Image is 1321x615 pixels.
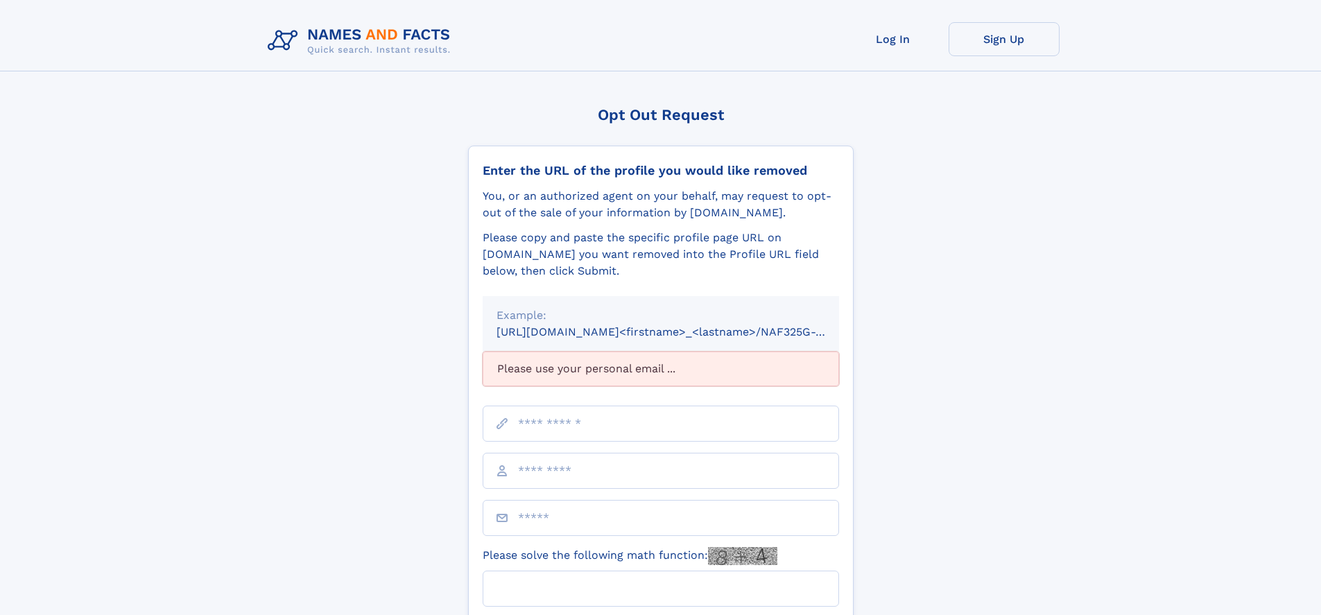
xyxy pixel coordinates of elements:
div: Opt Out Request [468,106,854,123]
label: Please solve the following math function: [483,547,777,565]
div: You, or an authorized agent on your behalf, may request to opt-out of the sale of your informatio... [483,188,839,221]
a: Log In [838,22,949,56]
div: Please copy and paste the specific profile page URL on [DOMAIN_NAME] you want removed into the Pr... [483,229,839,279]
img: Logo Names and Facts [262,22,462,60]
div: Example: [497,307,825,324]
small: [URL][DOMAIN_NAME]<firstname>_<lastname>/NAF325G-xxxxxxxx [497,325,865,338]
div: Please use your personal email ... [483,352,839,386]
div: Enter the URL of the profile you would like removed [483,163,839,178]
a: Sign Up [949,22,1060,56]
